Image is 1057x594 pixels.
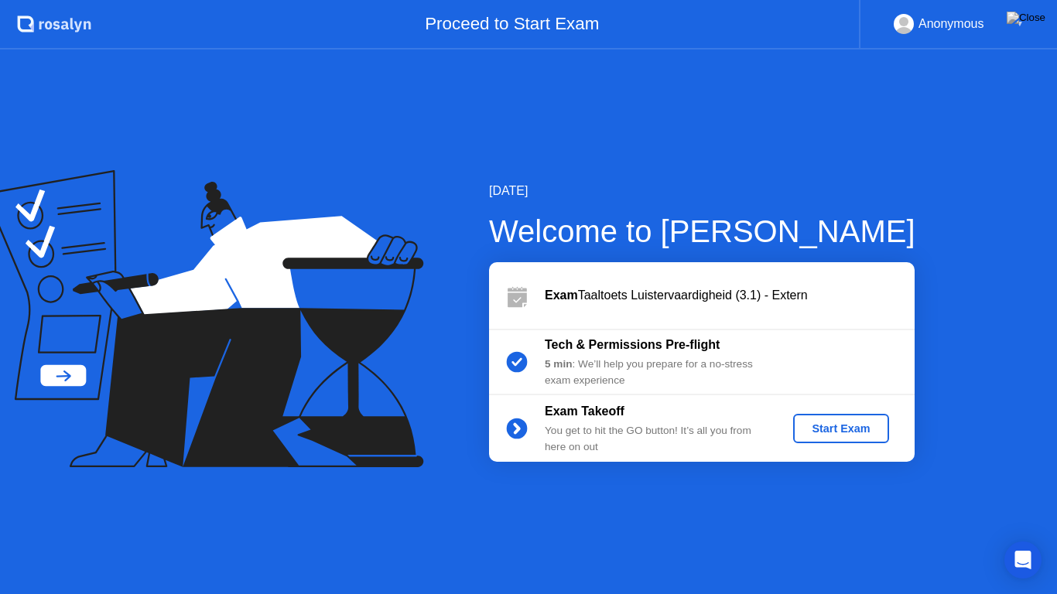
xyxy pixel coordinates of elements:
div: You get to hit the GO button! It’s all you from here on out [545,423,768,455]
img: Close [1007,12,1045,24]
b: Tech & Permissions Pre-flight [545,338,720,351]
div: Taaltoets Luistervaardigheid (3.1) - Extern [545,286,915,305]
b: 5 min [545,358,573,370]
div: : We’ll help you prepare for a no-stress exam experience [545,357,768,388]
div: Welcome to [PERSON_NAME] [489,208,915,254]
b: Exam [545,288,578,302]
button: Start Exam [793,414,888,443]
b: Exam Takeoff [545,405,624,418]
div: Open Intercom Messenger [1004,541,1042,579]
div: [DATE] [489,182,915,200]
div: Start Exam [799,422,882,435]
div: Anonymous [918,14,984,34]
